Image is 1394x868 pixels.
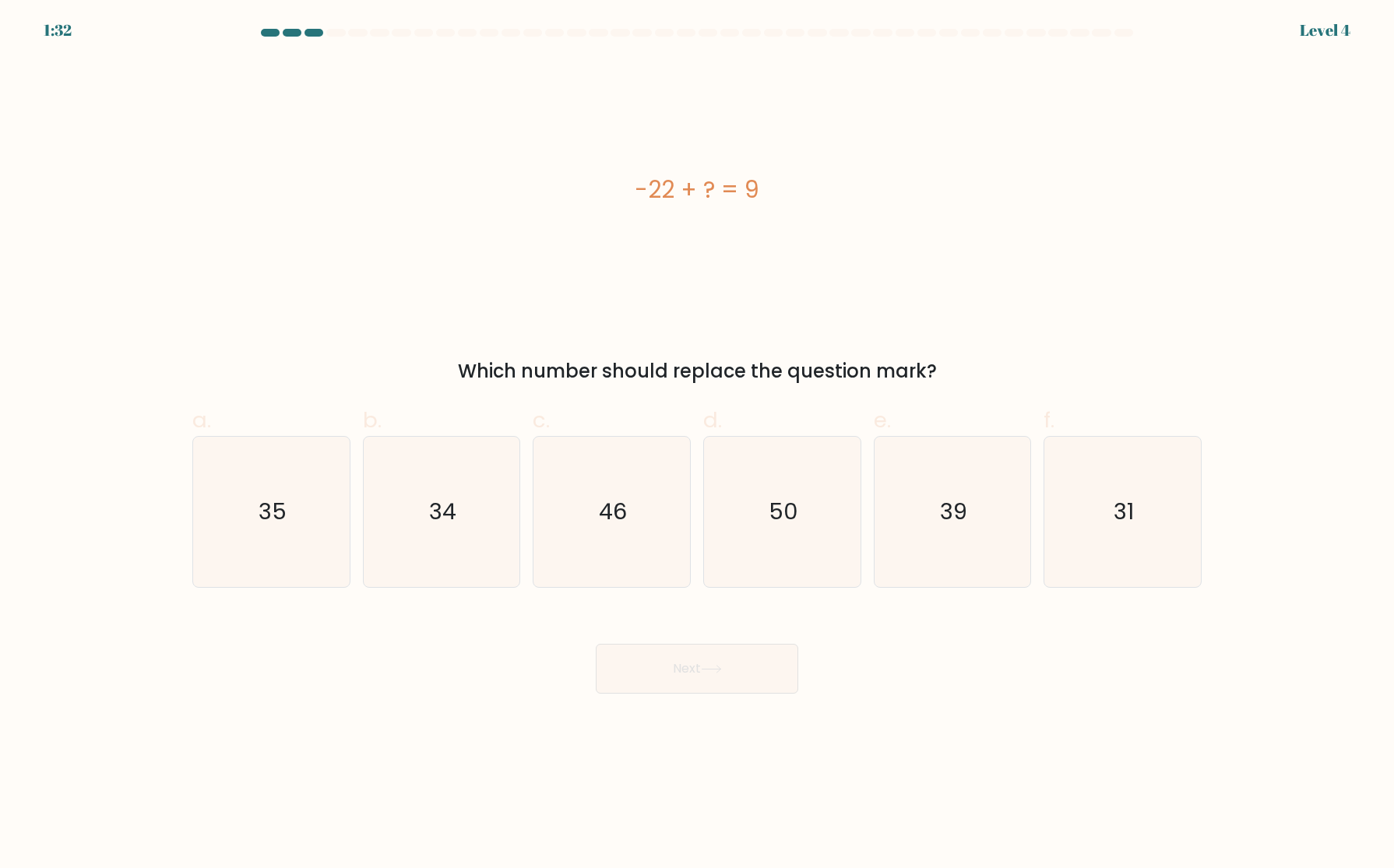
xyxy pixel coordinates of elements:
span: c. [533,405,550,435]
text: 35 [259,496,287,527]
div: Which number should replace the question mark? [202,357,1192,385]
text: 39 [940,496,967,527]
text: 34 [429,496,456,527]
div: 1:32 [44,19,72,42]
text: 46 [600,496,628,527]
div: Level 4 [1300,19,1350,42]
button: Next [596,644,798,694]
div: -22 + ? = 9 [192,172,1202,207]
span: a. [192,405,211,435]
span: e. [874,405,891,435]
text: 50 [769,496,798,527]
span: b. [363,405,382,435]
span: d. [703,405,722,435]
span: f. [1044,405,1054,435]
text: 31 [1114,496,1135,527]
